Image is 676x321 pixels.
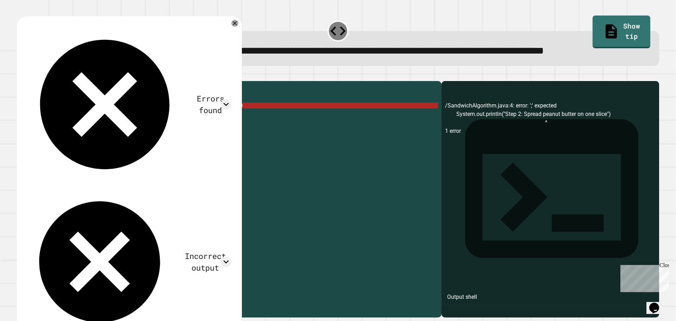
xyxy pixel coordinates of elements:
div: /SandwichAlgorithm.java:4: error: ';' expected System.out.println("Step 2: Spread peanut butter o... [445,101,656,317]
div: Incorrect output [179,250,231,273]
a: Show tip [593,16,650,48]
iframe: chat widget [618,262,669,292]
div: Chat with us now!Close [3,3,49,45]
iframe: chat widget [646,293,669,314]
div: Errors found [189,93,231,116]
